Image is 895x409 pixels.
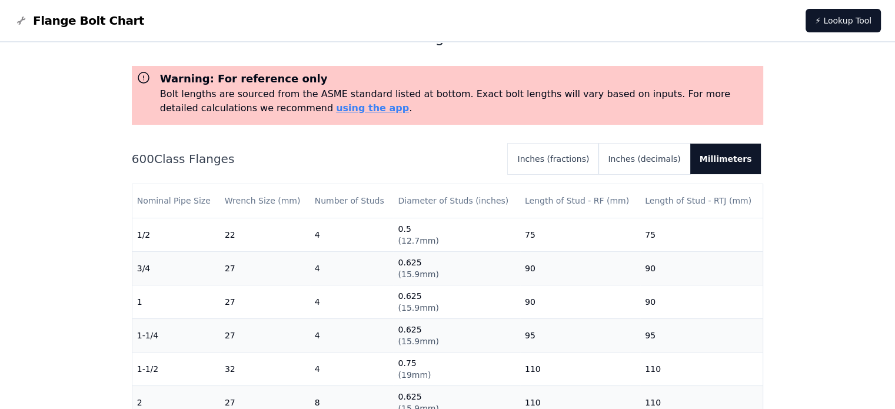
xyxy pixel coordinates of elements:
[520,184,640,218] th: Length of Stud - RF (mm)
[398,303,438,312] span: ( 15.9mm )
[132,151,499,167] h2: 600 Class Flanges
[393,218,520,251] td: 0.5
[690,144,761,174] button: Millimeters
[132,218,220,251] td: 1/2
[640,251,763,285] td: 90
[14,14,28,28] img: Flange Bolt Chart Logo
[598,144,690,174] button: Inches (decimals)
[640,318,763,352] td: 95
[640,184,763,218] th: Length of Stud - RTJ (mm)
[640,218,763,251] td: 75
[160,87,759,115] p: Bolt lengths are sourced from the ASME standard listed at bottom. Exact bolt lengths will vary ba...
[336,102,409,114] a: using the app
[508,144,598,174] button: Inches (fractions)
[806,9,881,32] a: ⚡ Lookup Tool
[520,218,640,251] td: 75
[640,352,763,385] td: 110
[33,12,144,29] span: Flange Bolt Chart
[398,236,438,245] span: ( 12.7mm )
[310,318,394,352] td: 4
[132,352,220,385] td: 1-1/2
[398,270,438,279] span: ( 15.9mm )
[132,251,220,285] td: 3/4
[14,12,144,29] a: Flange Bolt Chart LogoFlange Bolt Chart
[393,318,520,352] td: 0.625
[310,184,394,218] th: Number of Studs
[310,251,394,285] td: 4
[640,285,763,318] td: 90
[220,285,310,318] td: 27
[220,251,310,285] td: 27
[220,184,310,218] th: Wrench Size (mm)
[520,318,640,352] td: 95
[398,337,438,346] span: ( 15.9mm )
[132,318,220,352] td: 1-1/4
[160,71,759,87] h3: Warning: For reference only
[520,251,640,285] td: 90
[310,218,394,251] td: 4
[520,285,640,318] td: 90
[393,352,520,385] td: 0.75
[220,218,310,251] td: 22
[132,184,220,218] th: Nominal Pipe Size
[520,352,640,385] td: 110
[393,251,520,285] td: 0.625
[398,370,431,380] span: ( 19mm )
[220,352,310,385] td: 32
[393,285,520,318] td: 0.625
[310,352,394,385] td: 4
[220,318,310,352] td: 27
[393,184,520,218] th: Diameter of Studs (inches)
[132,285,220,318] td: 1
[310,285,394,318] td: 4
